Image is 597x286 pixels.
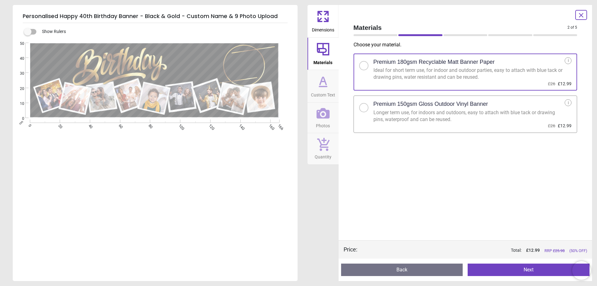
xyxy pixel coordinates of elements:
[341,264,463,276] button: Back
[367,247,587,254] div: Total:
[553,248,565,253] span: £ 25.98
[12,41,24,46] span: 50
[308,5,339,37] button: Dimensions
[12,86,24,91] span: 20
[526,247,540,254] span: £
[12,71,24,76] span: 30
[316,120,330,129] span: Photos
[315,151,331,160] span: Quantity
[23,10,288,23] h5: Personalised Happy 40th Birthday Banner - Black & Gold - Custom Name & 9 Photo Upload
[567,25,577,30] span: 2 of 5
[544,248,565,254] span: RRP
[308,133,339,164] button: Quantity
[12,56,24,61] span: 40
[373,67,565,81] div: Ideal for short term use, for indoor and outdoor parties, easy to attach with blue tack or drawin...
[28,28,298,35] div: Show Rulers
[312,24,334,33] span: Dimensions
[548,81,555,86] span: £26
[565,99,572,106] div: i
[12,116,24,121] span: 0
[558,81,572,86] span: £12.99
[12,101,24,106] span: 10
[558,123,572,128] span: £12.99
[354,41,582,48] p: Choose your material .
[468,264,590,276] button: Next
[565,57,572,64] div: i
[308,70,339,102] button: Custom Text
[313,57,332,66] span: Materials
[548,123,555,128] span: £26
[344,246,357,253] div: Price :
[354,23,568,32] span: Materials
[569,248,587,254] span: (50% OFF)
[529,248,540,253] span: 12.99
[308,38,339,70] button: Materials
[373,58,495,66] h2: Premium 180gsm Recyclable Matt Banner Paper
[572,261,591,280] iframe: Brevo live chat
[308,103,339,133] button: Photos
[373,109,565,123] div: Longer term use, for indoors and outdoors, easy to attach with blue tack or drawing pins, waterpr...
[311,89,335,98] span: Custom Text
[373,100,488,108] h2: Premium 150gsm Gloss Outdoor Vinyl Banner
